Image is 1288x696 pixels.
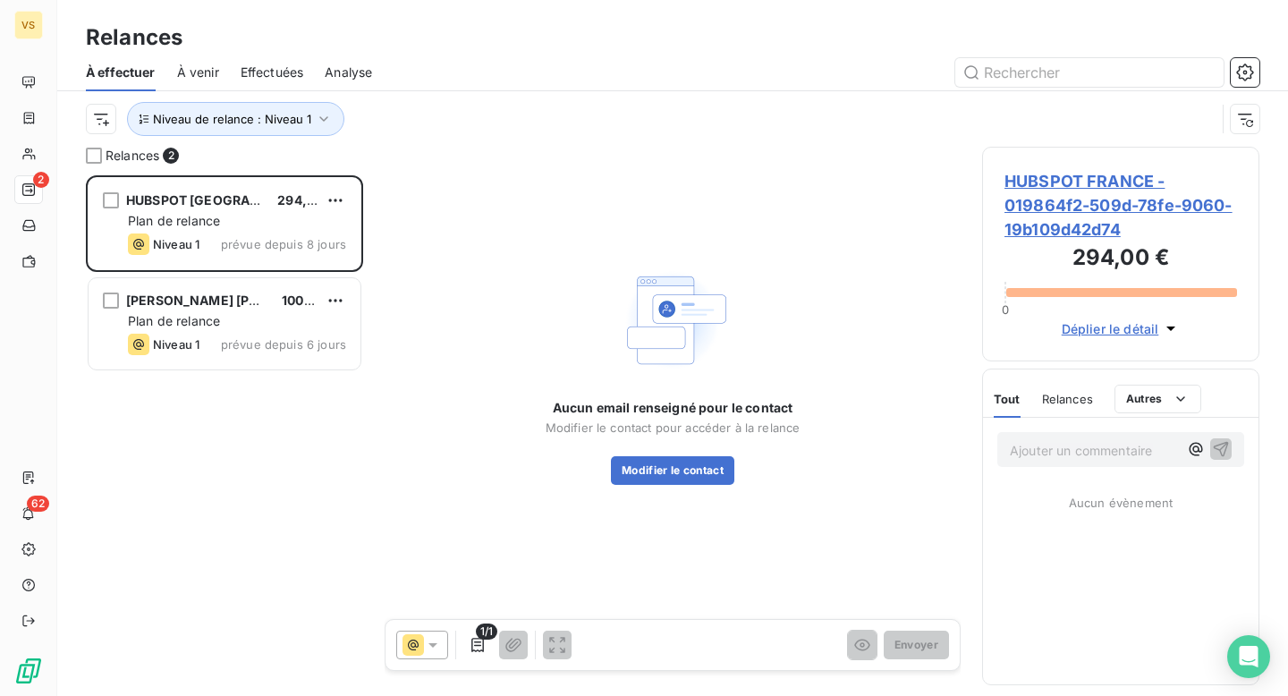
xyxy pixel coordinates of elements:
span: 62 [27,496,49,512]
span: Aucun évènement [1069,496,1173,510]
span: 1/1 [476,624,497,640]
button: Niveau de relance : Niveau 1 [127,102,344,136]
span: Tout [994,392,1021,406]
span: Déplier le détail [1062,319,1159,338]
div: Open Intercom Messenger [1227,635,1270,678]
span: Modifier le contact pour accéder à la relance [546,420,801,435]
img: Logo LeanPay [14,657,43,685]
span: Effectuées [241,64,304,81]
span: Relances [1042,392,1093,406]
span: Plan de relance [128,213,220,228]
span: Relances [106,147,159,165]
button: Autres [1114,385,1201,413]
span: Aucun email renseigné pour le contact [553,399,793,417]
img: Empty state [615,263,730,378]
span: À venir [177,64,219,81]
span: prévue depuis 8 jours [221,237,346,251]
span: Niveau 1 [153,337,199,352]
span: prévue depuis 6 jours [221,337,346,352]
input: Rechercher [955,58,1224,87]
span: 2 [33,172,49,188]
span: Niveau 1 [153,237,199,251]
button: Modifier le contact [611,456,734,485]
div: VS [14,11,43,39]
h3: 294,00 € [1004,242,1237,277]
span: Niveau de relance : Niveau 1 [153,112,311,126]
div: grid [86,175,363,696]
span: Analyse [325,64,372,81]
span: [PERSON_NAME] [PERSON_NAME] [126,293,343,308]
span: 2 [163,148,179,164]
span: À effectuer [86,64,156,81]
span: Plan de relance [128,313,220,328]
button: Envoyer [884,631,949,659]
span: HUBSPOT FRANCE - 019864f2-509d-78fe-9060-19b109d42d74 [1004,169,1237,242]
span: 0 [1002,302,1009,317]
span: 294,00 € [277,192,335,208]
button: Déplier le détail [1056,318,1186,339]
span: 100,00 € [282,293,336,308]
h3: Relances [86,21,182,54]
span: HUBSPOT [GEOGRAPHIC_DATA] [126,192,323,208]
